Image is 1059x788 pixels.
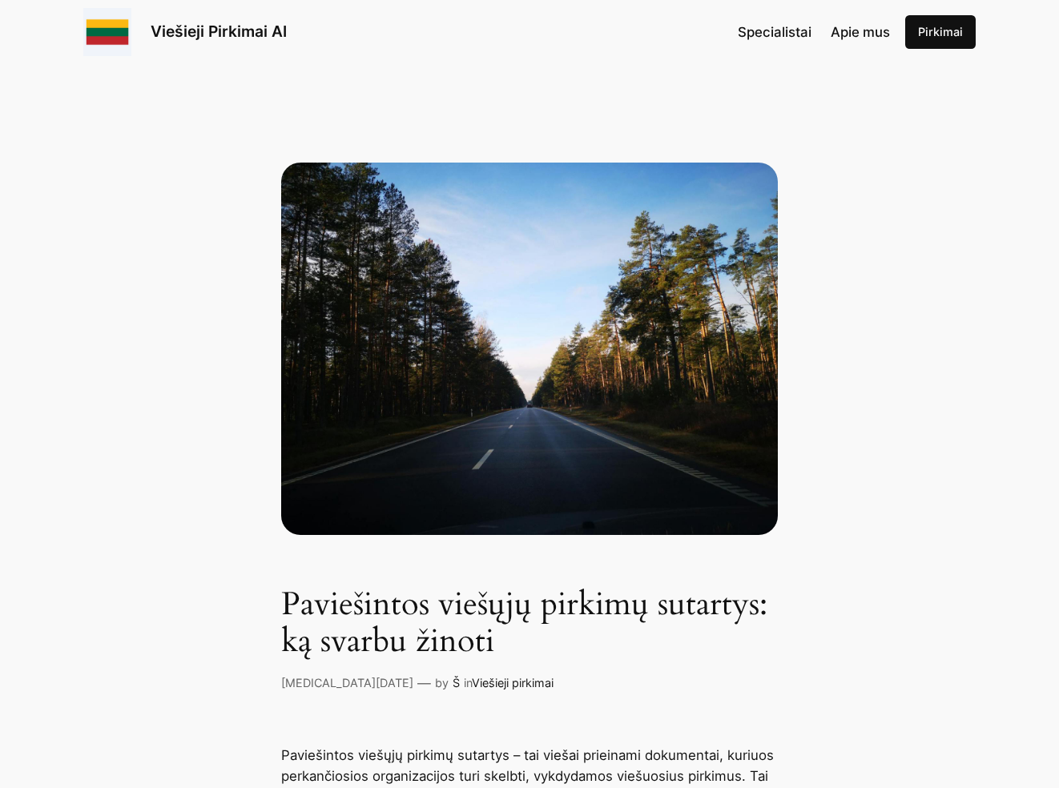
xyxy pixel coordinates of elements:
[831,24,890,40] span: Apie mus
[738,22,890,42] nav: Navigation
[83,8,131,56] img: Viešieji pirkimai logo
[281,586,778,660] h1: Paviešintos viešųjų pirkimų sutartys: ką svarbu žinoti
[453,676,460,689] a: Š
[738,22,811,42] a: Specialistai
[472,676,554,689] a: Viešieji pirkimai
[905,15,976,49] a: Pirkimai
[281,676,413,689] a: [MEDICAL_DATA][DATE]
[435,674,449,692] p: by
[151,22,287,41] a: Viešieji Pirkimai AI
[417,673,431,694] p: —
[281,163,778,535] : asphalt road in between trees
[831,22,890,42] a: Apie mus
[464,676,472,689] span: in
[738,24,811,40] span: Specialistai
